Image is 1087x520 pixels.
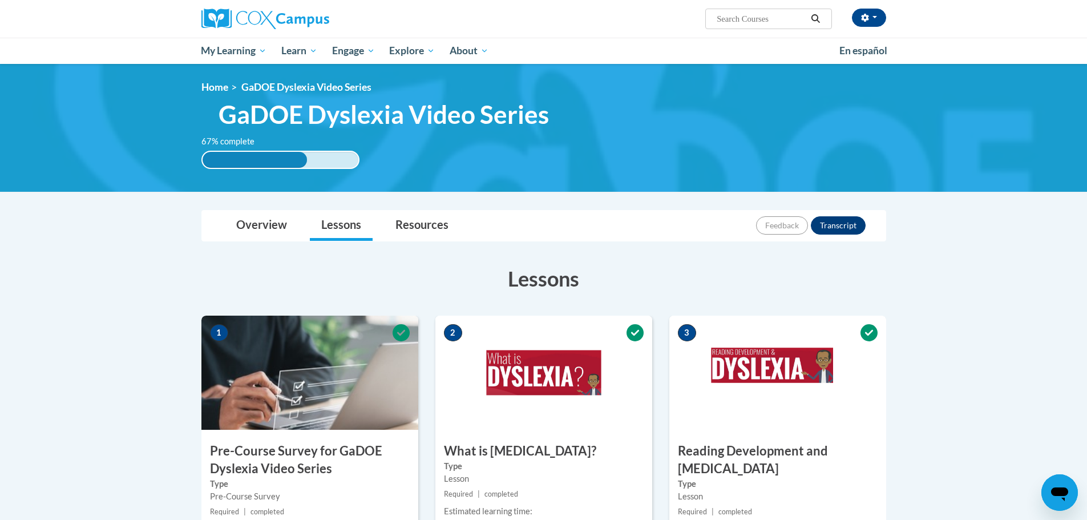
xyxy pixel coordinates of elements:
[332,44,375,58] span: Engage
[201,81,228,93] a: Home
[756,216,808,235] button: Feedback
[389,44,435,58] span: Explore
[194,38,274,64] a: My Learning
[184,38,903,64] div: Main menu
[384,211,460,241] a: Resources
[281,44,317,58] span: Learn
[435,442,652,460] h3: What is [MEDICAL_DATA]?
[203,152,307,168] div: 67% complete
[807,12,824,26] button: Search
[442,38,496,64] a: About
[669,442,886,478] h3: Reading Development and [MEDICAL_DATA]
[852,9,886,27] button: Account Settings
[435,316,652,430] img: Course Image
[225,211,298,241] a: Overview
[444,460,644,473] label: Type
[678,507,707,516] span: Required
[210,478,410,490] label: Type
[444,324,462,341] span: 2
[718,507,752,516] span: completed
[325,38,382,64] a: Engage
[201,9,418,29] a: Cox Campus
[712,507,714,516] span: |
[201,442,418,478] h3: Pre-Course Survey for GaDOE Dyslexia Video Series
[450,44,488,58] span: About
[811,216,866,235] button: Transcript
[444,505,644,518] div: Estimated learning time:
[250,507,284,516] span: completed
[310,211,373,241] a: Lessons
[274,38,325,64] a: Learn
[241,81,371,93] span: GaDOE Dyslexia Video Series
[219,99,549,130] span: GaDOE Dyslexia Video Series
[484,490,518,498] span: completed
[444,490,473,498] span: Required
[244,507,246,516] span: |
[478,490,480,498] span: |
[201,264,886,293] h3: Lessons
[210,507,239,516] span: Required
[716,12,807,26] input: Search Courses
[444,473,644,485] div: Lesson
[210,324,228,341] span: 1
[201,44,266,58] span: My Learning
[201,316,418,430] img: Course Image
[832,39,895,63] a: En español
[678,324,696,341] span: 3
[1041,474,1078,511] iframe: Button to launch messaging window
[678,478,878,490] label: Type
[669,316,886,430] img: Course Image
[210,490,410,503] div: Pre-Course Survey
[839,45,887,57] span: En español
[382,38,442,64] a: Explore
[678,490,878,503] div: Lesson
[201,135,267,148] label: 67% complete
[201,9,329,29] img: Cox Campus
